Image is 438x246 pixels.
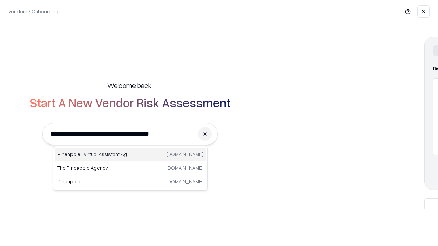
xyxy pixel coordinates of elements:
p: Pineapple | Virtual Assistant Agency [57,151,130,158]
h2: Start A New Vendor Risk Assessment [30,96,231,109]
p: Vendors / Onboarding [8,8,59,15]
p: [DOMAIN_NAME] [166,164,203,172]
p: [DOMAIN_NAME] [166,151,203,158]
div: Suggestions [53,146,208,190]
p: The Pineapple Agency [57,164,130,172]
p: [DOMAIN_NAME] [166,178,203,185]
h5: Welcome back, [107,81,153,90]
p: Pineapple [57,178,130,185]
